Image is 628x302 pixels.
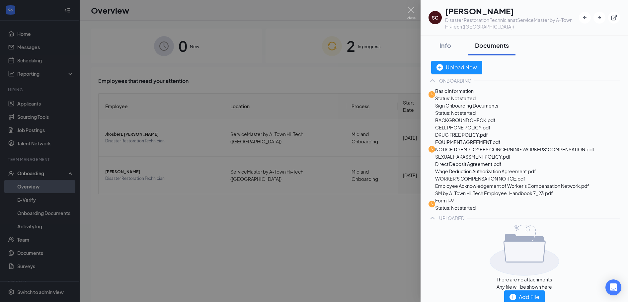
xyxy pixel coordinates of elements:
span: Status: Not started [435,109,594,116]
button: ExternalLink [608,12,620,24]
svg: ExternalLink [611,14,617,21]
svg: ArrowLeftNew [582,14,588,21]
span: DRUG FREE POLICY.pdf [435,131,594,138]
span: Employee Acknowledgement of Worker's Compensation Network.pdf [435,182,594,189]
span: There are no attachments [497,276,552,283]
button: ArrowRight [593,12,605,24]
svg: ArrowRight [596,14,603,21]
span: WORKER'S COMPENSATION NOTICE.pdf [435,175,594,182]
span: Direct Deposit Agreement.pdf [435,160,594,168]
div: Open Intercom Messenger [605,279,621,295]
span: NOTICE TO EMPLOYEES CONCERNING WORKERS' COMPENSATION.pdf [435,146,594,153]
button: ArrowLeftNew [579,12,591,24]
svg: ChevronUp [429,214,436,222]
span: Form I-9 [435,197,476,204]
span: Basic Information [435,87,476,95]
div: Info [435,41,455,49]
span: Status: Not started [435,204,476,211]
div: Documents [475,41,509,49]
span: SM by A-Town Hi-Tech Employee-Handbook 7_23.pdf [435,189,594,197]
span: EQUIPMENT AGREEMENT.pdf [435,138,594,146]
div: Disaster Restoration Technician at ServiceMaster by A-Town Hi-Tech ([GEOGRAPHIC_DATA]) [445,17,579,30]
div: Add File [510,293,539,301]
svg: ChevronUp [429,77,436,85]
span: CELL PHONE POLICY.pdf [435,124,594,131]
span: SEXUAL HARASSMENT POLICY.pdf [435,153,594,160]
div: SC [432,14,438,21]
span: Wage Deduction Authorization Agreement.pdf [435,168,594,175]
span: Status: Not started [435,95,476,102]
span: BACKGROUND CHECK.pdf [435,116,594,124]
button: Upload New [431,61,482,74]
h1: [PERSON_NAME] [445,5,579,17]
div: ONBOARDING [439,77,472,84]
div: Upload New [436,63,477,71]
span: Any file will be shown here [497,283,552,290]
span: Sign Onboarding Documents [435,102,594,109]
div: UPLOADED [439,215,464,221]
